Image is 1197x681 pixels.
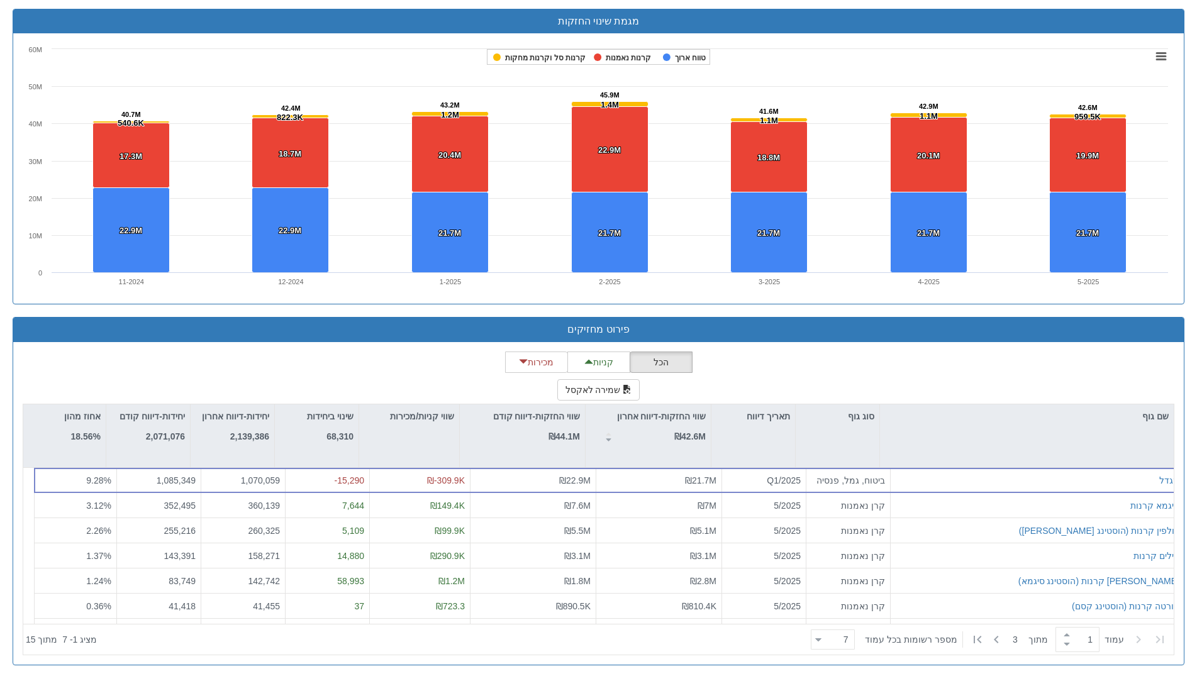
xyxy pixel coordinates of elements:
button: דולפין קרנות (הוסטינג [PERSON_NAME]) [1019,524,1179,536]
button: אילים קרנות [1133,549,1179,562]
tspan: 20.1M [917,151,940,160]
div: מגדל [1159,474,1179,487]
tspan: 20.4M [438,150,461,160]
strong: 68,310 [326,431,354,441]
span: ₪3.1M [690,550,716,560]
div: 41,418 [122,599,196,612]
text: 10M [29,232,42,240]
div: 58,993 [291,574,364,587]
div: תאריך דיווח [711,404,795,428]
div: -15,290 [291,474,364,487]
p: יחידות-דיווח אחרון [202,409,269,423]
tspan: 41.6M [759,108,779,115]
button: פורטה קרנות (הוסטינג קסם) [1072,599,1179,612]
div: שווי קניות/מכירות [359,404,459,428]
div: ביטוח, גמל, פנסיה [811,474,885,487]
p: אחוז מהון [64,409,101,423]
button: הכל [630,352,693,373]
text: 2-2025 [599,278,620,285]
div: 1.37 % [40,549,111,562]
tspan: 40.7M [121,111,141,118]
tspan: 22.9M [279,226,301,235]
span: ₪3.1M [564,550,591,560]
strong: ₪44.1M [548,431,580,441]
div: 260,325 [206,524,280,536]
div: 5/2025 [727,499,801,511]
text: 12-2024 [278,278,303,285]
div: 0.36 % [40,599,111,612]
span: ₪1.2M [438,575,465,585]
div: 9.28 % [40,474,111,487]
button: מכירות [505,352,568,373]
tspan: 540.6K [118,118,145,128]
tspan: 42.6M [1078,104,1098,111]
button: [PERSON_NAME] קרנות (הוסטינג סיגמא) [1018,574,1179,587]
div: 5,109 [291,524,364,536]
tspan: 1.4M [601,100,619,109]
p: יחידות-דיווח קודם [120,409,185,423]
text: 3-2025 [759,278,780,285]
span: ₪810.4K [682,601,716,611]
div: 3.12 % [40,499,111,511]
text: 30M [29,158,42,165]
strong: 2,071,076 [146,431,185,441]
tspan: 959.5K [1074,112,1101,121]
div: 41,455 [206,599,280,612]
tspan: 822.3K [277,113,304,122]
div: 83,749 [122,574,196,587]
span: ₪149.4K [430,500,465,510]
span: ₪7M [698,500,716,510]
div: 360,139 [206,499,280,511]
tspan: 17.3M [120,152,142,161]
text: 20M [29,195,42,202]
tspan: 21.7M [917,228,940,238]
div: 1,070,059 [206,474,280,487]
tspan: 18.8M [757,153,780,162]
tspan: 1.1M [920,111,938,121]
div: Q1/2025 [727,474,801,487]
div: 1.24 % [40,574,111,587]
p: שווי החזקות-דיווח אחרון [617,409,706,423]
div: קרן נאמנות [811,574,885,587]
div: קרן נאמנות [811,599,885,612]
tspan: 1.1M [760,116,778,125]
text: 11-2024 [119,278,144,285]
tspan: 1.2M [441,110,459,119]
div: 2.26 % [40,524,111,536]
strong: ₪42.6M [674,431,706,441]
span: ₪2.8M [690,575,716,585]
div: שם גוף [880,404,1174,428]
div: ‏ מתוך [806,626,1171,653]
div: 255,216 [122,524,196,536]
tspan: 21.7M [1076,228,1099,238]
tspan: 45.9M [600,91,620,99]
div: 5/2025 [727,574,801,587]
div: קרן נאמנות [811,499,885,511]
text: 0 [38,269,42,277]
div: 142,742 [206,574,280,587]
div: 5/2025 [727,599,801,612]
span: ₪723.3 [436,601,465,611]
tspan: 19.9M [1076,151,1099,160]
button: קניות [567,352,630,373]
span: ₪5.1M [690,525,716,535]
span: ‏מספר רשומות בכל עמוד [865,633,957,646]
span: ₪290.9K [430,550,465,560]
tspan: קרנות נאמנות [606,53,651,62]
div: ‏מציג 1 - 7 ‏ מתוך 15 [26,626,97,653]
span: ₪7.6M [564,500,591,510]
tspan: 21.7M [757,228,780,238]
p: שינוי ביחידות [307,409,354,423]
div: 143,391 [122,549,196,562]
tspan: 22.9M [598,145,621,155]
span: ₪-309.9K [427,475,465,485]
span: ₪22.9M [559,475,591,485]
div: 37 [291,599,364,612]
tspan: 43.2M [440,101,460,109]
h3: מגמת שינוי החזקות [23,16,1174,27]
text: 4-2025 [918,278,940,285]
div: סיגמא קרנות [1130,499,1179,511]
tspan: 21.7M [598,228,621,238]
